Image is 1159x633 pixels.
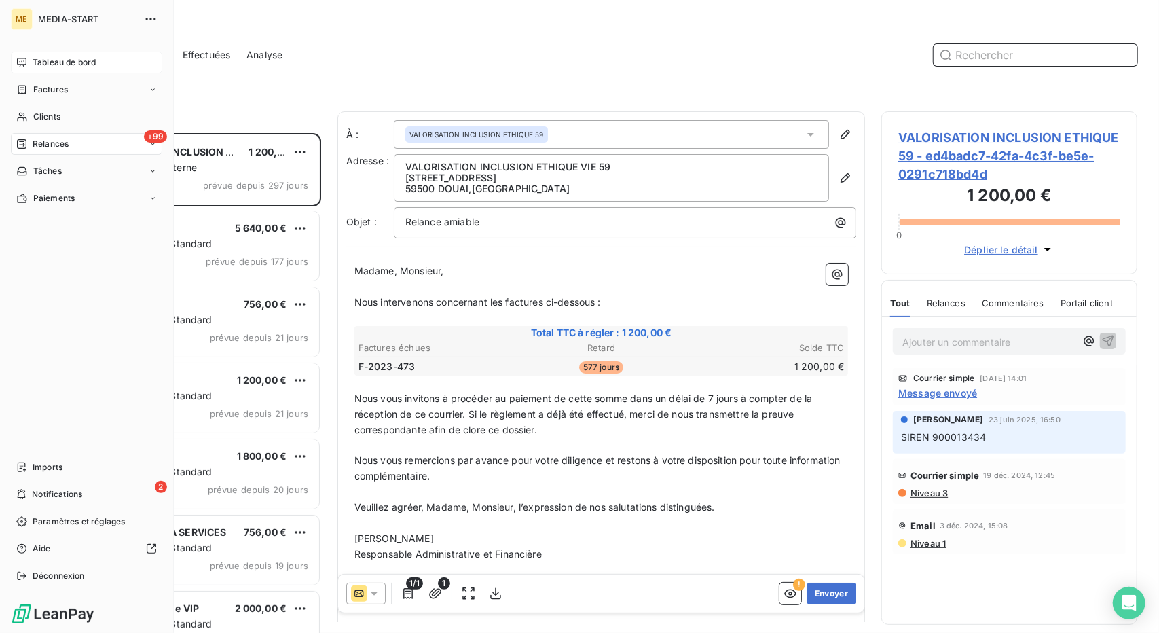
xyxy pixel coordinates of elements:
[346,216,377,228] span: Objet :
[909,538,946,549] span: Niveau 1
[438,578,450,590] span: 1
[354,265,444,276] span: Madame, Monsieur,
[208,484,308,495] span: prévue depuis 20 jours
[249,146,299,158] span: 1 200,00 €
[235,222,287,234] span: 5 640,00 €
[33,165,62,177] span: Tâches
[927,297,965,308] span: Relances
[33,138,69,150] span: Relances
[356,326,847,340] span: Total TTC à régler : 1 200,00 €
[346,128,394,141] label: À :
[183,48,231,62] span: Effectuées
[33,111,60,123] span: Clients
[358,360,416,374] span: F-2023-473
[980,374,1027,382] span: [DATE] 14:01
[32,488,82,501] span: Notifications
[144,130,167,143] span: +99
[33,543,51,555] span: Aide
[210,408,308,419] span: prévue depuis 21 jours
[909,488,948,499] span: Niveau 3
[237,374,287,386] span: 1 200,00 €
[33,570,85,582] span: Déconnexion
[406,578,422,590] span: 1/1
[244,298,287,310] span: 756,00 €
[246,48,282,62] span: Analyse
[33,461,62,473] span: Imports
[354,454,843,482] span: Nous vous remercions par avance pour votre diligence et restons à votre disposition pour toute in...
[354,501,715,513] span: Veuillez agréer, Madame, Monsieur, l’expression de nos salutations distinguées.
[521,341,682,355] th: Retard
[354,393,815,435] span: Nous vous invitons à procéder au paiement de cette somme dans un délai de 7 jours à compter de la...
[33,516,125,528] span: Paramètres et réglages
[38,14,136,24] span: MEDIA-START
[405,173,818,183] p: [STREET_ADDRESS]
[898,183,1120,211] h3: 1 200,00 €
[910,520,936,531] span: Email
[346,155,389,166] span: Adresse :
[65,133,321,633] div: grid
[934,44,1137,66] input: Rechercher
[11,8,33,30] div: ME
[960,242,1059,257] button: Déplier le détail
[96,146,283,158] span: VALORISATION INCLUSION ETHIQUE 59
[155,481,167,493] span: 2
[940,522,1008,530] span: 3 déc. 2024, 15:08
[1061,297,1113,308] span: Portail client
[33,192,75,204] span: Paiements
[683,359,845,374] td: 1 200,00 €
[901,431,986,443] span: SIREN 900013434
[244,526,287,538] span: 756,00 €
[913,374,974,382] span: Courrier simple
[964,242,1038,257] span: Déplier le détail
[237,450,287,462] span: 1 800,00 €
[11,603,95,625] img: Logo LeanPay
[898,386,977,400] span: Message envoyé
[210,560,308,571] span: prévue depuis 19 jours
[354,548,542,560] span: Responsable Administrative et Financière
[807,583,856,605] button: Envoyer
[1113,587,1145,619] div: Open Intercom Messenger
[405,183,818,194] p: 59500 DOUAI , [GEOGRAPHIC_DATA]
[579,361,623,374] span: 577 jours
[235,602,287,614] span: 2 000,00 €
[405,216,479,228] span: Relance amiable
[982,297,1044,308] span: Commentaires
[354,532,434,544] span: [PERSON_NAME]
[910,470,979,481] span: Courrier simple
[989,416,1061,424] span: 23 juin 2025, 16:50
[405,162,818,173] p: VALORISATION INCLUSION ETHIQUE VIE 59
[896,230,902,240] span: 0
[206,256,308,267] span: prévue depuis 177 jours
[358,341,519,355] th: Factures échues
[203,180,308,191] span: prévue depuis 297 jours
[898,128,1120,183] span: VALORISATION INCLUSION ETHIQUE 59 - ed4badc7-42fa-4c3f-be5e-0291c718bd4d
[11,538,162,560] a: Aide
[33,56,96,69] span: Tableau de bord
[33,84,68,96] span: Factures
[683,341,845,355] th: Solde TTC
[913,414,983,426] span: [PERSON_NAME]
[984,471,1056,480] span: 19 déc. 2024, 12:45
[354,296,601,308] span: Nous intervenons concernant les factures ci-dessous :
[409,130,544,139] span: VALORISATION INCLUSION ETHIQUE 59
[890,297,910,308] span: Tout
[210,332,308,343] span: prévue depuis 21 jours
